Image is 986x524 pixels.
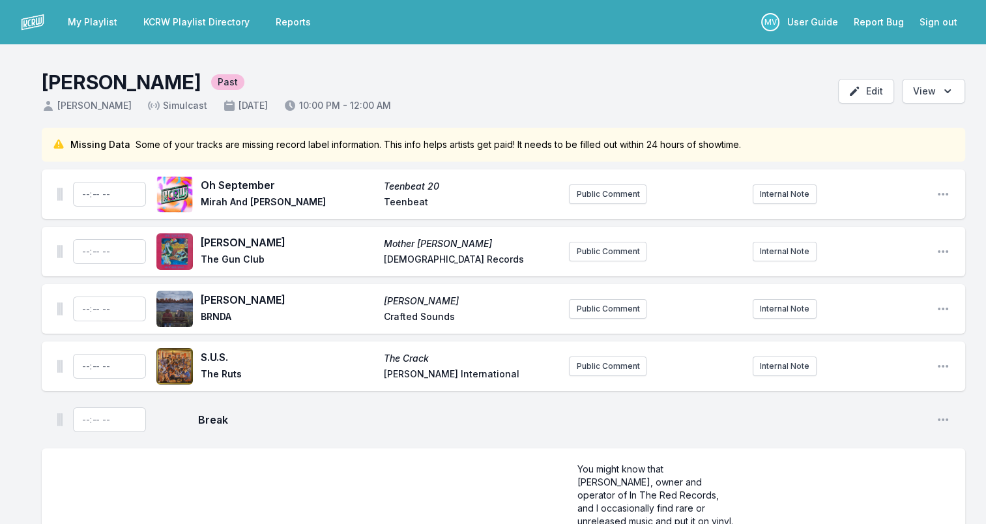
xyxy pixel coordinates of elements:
a: User Guide [779,10,846,34]
img: logo-white-87cec1fa9cbef997252546196dc51331.png [21,10,44,34]
span: [PERSON_NAME] [201,235,376,250]
input: Timestamp [73,297,146,321]
span: [DATE] [223,99,268,112]
input: Timestamp [73,407,146,432]
a: Report Bug [846,10,912,34]
button: Open playlist item options [936,360,950,373]
h1: [PERSON_NAME] [42,70,201,94]
span: Mother [PERSON_NAME] [384,237,559,250]
span: Missing Data [70,138,130,151]
img: The Crack [156,348,193,385]
span: Teenbeat [384,196,559,211]
button: Internal Note [753,242,817,261]
span: S.U.S. [201,349,376,365]
span: BRNDA [201,310,376,326]
button: Public Comment [569,184,646,204]
span: Some of your tracks are missing record label information. This info helps artists get paid! It ne... [136,138,741,151]
input: Timestamp [73,239,146,264]
img: Blenderman [156,291,193,327]
p: Michael Vogel [761,13,779,31]
span: [PERSON_NAME] [384,295,559,308]
span: [PERSON_NAME] International [384,368,559,383]
button: Internal Note [753,299,817,319]
button: Open options [902,79,965,104]
img: Drag Handle [57,188,63,201]
span: 10:00 PM - 12:00 AM [283,99,391,112]
a: Reports [268,10,319,34]
button: Public Comment [569,357,646,376]
span: Teenbeat 20 [384,180,559,193]
img: Drag Handle [57,245,63,258]
span: Past [211,74,244,90]
img: Drag Handle [57,302,63,315]
span: The Crack [384,352,559,365]
img: Drag Handle [57,360,63,373]
img: Mother Juno [156,233,193,270]
span: Crafted Sounds [384,310,559,326]
span: Mirah And [PERSON_NAME] [201,196,376,211]
span: Oh September [201,177,376,193]
button: Public Comment [569,299,646,319]
button: Open playlist item options [936,245,950,258]
span: [PERSON_NAME] [201,292,376,308]
button: Open playlist item options [936,302,950,315]
button: Public Comment [569,242,646,261]
span: Break [198,412,926,428]
button: Edit [838,79,894,104]
input: Timestamp [73,354,146,379]
input: Timestamp [73,182,146,207]
a: My Playlist [60,10,125,34]
a: KCRW Playlist Directory [136,10,257,34]
button: Internal Note [753,357,817,376]
button: Open playlist item options [936,413,950,426]
span: [DEMOGRAPHIC_DATA] Records [384,253,559,269]
span: The Ruts [201,368,376,383]
span: Simulcast [147,99,207,112]
img: Teenbeat 20 [156,176,193,212]
span: [PERSON_NAME] [42,99,132,112]
img: Drag Handle [57,413,63,426]
button: Internal Note [753,184,817,204]
button: Open playlist item options [936,188,950,201]
button: Sign out [912,10,965,34]
span: The Gun Club [201,253,376,269]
